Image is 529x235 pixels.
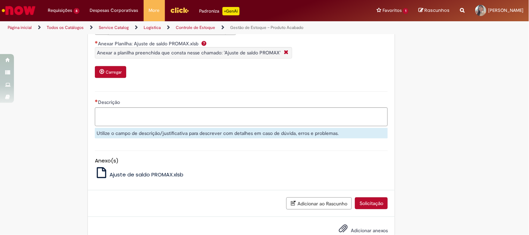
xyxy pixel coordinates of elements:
[425,7,450,14] span: Rascunhos
[286,197,352,210] button: Adicionar ao Rascunho
[47,25,84,30] a: Todos os Catálogos
[200,40,208,46] span: Ajuda para Anexar Planilha: Ajuste de saldo PROMAX.xlsb
[489,7,524,13] span: [PERSON_NAME]
[95,99,98,102] span: Necessários
[403,8,408,14] span: 1
[282,49,290,56] i: Fechar More information Por question_anexar_planilha_zmr700
[419,7,450,14] a: Rascunhos
[95,66,126,78] button: Carregar anexo de Anexar Planilha: Ajuste de saldo PROMAX.xlsb Required
[199,7,240,15] div: Padroniza
[74,8,80,14] span: 6
[48,7,72,14] span: Requisições
[99,25,129,30] a: Service Catalog
[95,107,388,126] textarea: Descrição
[230,25,303,30] a: Gestão de Estoque – Produto Acabado
[95,41,98,44] span: Necessários
[144,25,161,30] a: Logistica
[1,3,37,17] img: ServiceNow
[98,99,121,105] span: Descrição
[95,128,388,138] div: Utilize o campo de descrição/justificativa para descrever com detalhes em caso de dúvida, erros e...
[97,50,280,56] span: Anexar a planilha preenchida que consta nesse chamado: 'Ajuste de saldo PROMAX'
[149,7,160,14] span: More
[351,227,388,234] span: Adicionar anexos
[95,158,388,164] h5: Anexo(s)
[176,25,215,30] a: Controle de Estoque
[5,21,347,34] ul: Trilhas de página
[222,7,240,15] p: +GenAi
[90,7,138,14] span: Despesas Corporativas
[95,171,183,178] a: Ajuste de saldo PROMAX.xlsb
[109,171,183,178] span: Ajuste de saldo PROMAX.xlsb
[106,70,122,75] small: Carregar
[8,25,32,30] a: Página inicial
[170,5,189,15] img: click_logo_yellow_360x200.png
[98,40,200,47] span: Anexar Planilha: Ajuste de saldo PROMAX.xlsb
[383,7,402,14] span: Favoritos
[355,197,388,209] button: Solicitação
